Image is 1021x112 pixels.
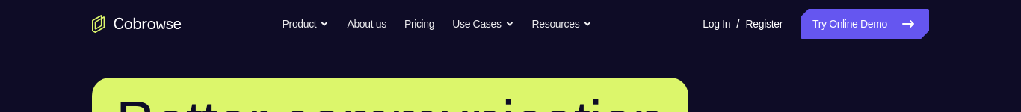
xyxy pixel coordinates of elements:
a: Try Online Demo [801,9,929,39]
button: Use Cases [452,9,513,39]
span: / [736,15,739,33]
a: About us [347,9,386,39]
button: Resources [532,9,593,39]
button: Product [283,9,330,39]
a: Register [746,9,783,39]
a: Log In [703,9,730,39]
a: Go to the home page [92,15,182,33]
a: Pricing [404,9,434,39]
